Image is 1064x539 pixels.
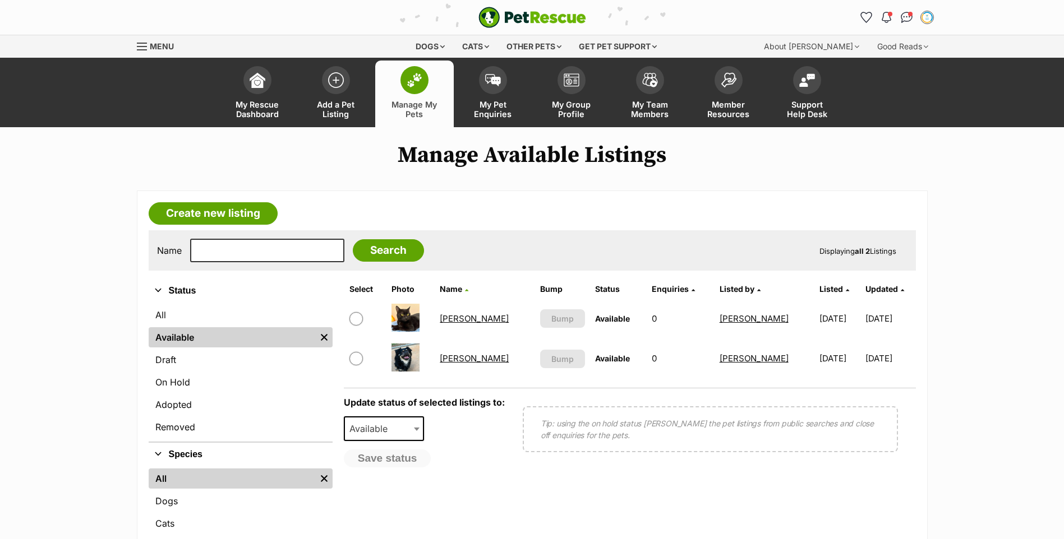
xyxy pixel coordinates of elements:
a: My Team Members [611,61,689,127]
span: Manage My Pets [389,100,440,119]
a: Conversations [898,8,916,26]
a: My Pet Enquiries [454,61,532,127]
div: Dogs [408,35,453,58]
td: [DATE] [815,299,864,338]
span: My Team Members [625,100,675,119]
a: Available [149,327,316,347]
a: Remove filter [316,327,333,347]
a: My Rescue Dashboard [218,61,297,127]
span: Support Help Desk [782,100,832,119]
img: dashboard-icon-eb2f2d2d3e046f16d808141f083e7271f6b2e854fb5c12c21221c1fb7104beca.svg [250,72,265,88]
strong: all 2 [855,247,870,255]
img: Tara Mercer profile pic [922,12,933,23]
div: About [PERSON_NAME] [756,35,867,58]
td: [DATE] [865,339,915,378]
span: Available [345,421,399,436]
span: Member Resources [703,100,754,119]
span: Menu [150,41,174,51]
span: Listed [819,284,843,294]
a: Support Help Desk [768,61,846,127]
span: Listed by [720,284,754,294]
td: [DATE] [815,339,864,378]
input: Search [353,239,424,262]
span: My Group Profile [546,100,597,119]
div: Get pet support [571,35,665,58]
td: 0 [647,299,713,338]
img: chat-41dd97257d64d25036548639549fe6c8038ab92f7586957e7f3b1b290dea8141.svg [901,12,913,23]
ul: Account quick links [858,8,936,26]
div: Status [149,303,333,442]
a: [PERSON_NAME] [720,313,789,324]
a: Adopted [149,394,333,415]
img: team-members-icon-5396bd8760b3fe7c0b43da4ab00e1e3bb1a5d9ba89233759b79545d2d3fc5d0d.svg [642,73,658,87]
th: Status [591,280,646,298]
a: [PERSON_NAME] [440,353,509,364]
img: member-resources-icon-8e73f808a243e03378d46382f2149f9095a855e16c252ad45f914b54edf8863c.svg [721,72,736,87]
img: notifications-46538b983faf8c2785f20acdc204bb7945ddae34d4c08c2a6579f10ce5e182be.svg [882,12,891,23]
button: My account [918,8,936,26]
span: Bump [551,313,574,324]
a: [PERSON_NAME] [720,353,789,364]
div: Good Reads [869,35,936,58]
a: Listed by [720,284,761,294]
a: All [149,305,333,325]
td: [DATE] [865,299,915,338]
img: pet-enquiries-icon-7e3ad2cf08bfb03b45e93fb7055b45f3efa6380592205ae92323e6603595dc1f.svg [485,74,501,86]
label: Name [157,245,182,255]
button: Status [149,284,333,298]
a: Add a Pet Listing [297,61,375,127]
button: Notifications [878,8,896,26]
a: Enquiries [652,284,695,294]
th: Select [345,280,386,298]
img: manage-my-pets-icon-02211641906a0b7f246fdf0571729dbe1e7629f14944591b6c1af311fb30b64b.svg [407,73,422,87]
span: translation missing: en.admin.listings.index.attributes.enquiries [652,284,689,294]
span: Available [595,354,630,363]
a: All [149,468,316,489]
a: Removed [149,417,333,437]
span: Name [440,284,462,294]
th: Bump [536,280,590,298]
a: Menu [137,35,182,55]
img: group-profile-icon-3fa3cf56718a62981997c0bc7e787c4b2cf8bcc04b72c1350f741eb67cf2f40e.svg [564,73,579,87]
div: Cats [454,35,497,58]
a: Member Resources [689,61,768,127]
a: Listed [819,284,849,294]
a: Cats [149,513,333,533]
th: Photo [387,280,434,298]
a: Draft [149,350,333,370]
a: Favourites [858,8,876,26]
label: Update status of selected listings to: [344,397,505,408]
button: Save status [344,449,431,467]
span: Available [344,416,425,441]
span: Bump [551,353,574,365]
span: Add a Pet Listing [311,100,361,119]
button: Species [149,447,333,462]
a: Updated [865,284,904,294]
span: Displaying Listings [819,247,896,255]
td: 0 [647,339,713,378]
img: add-pet-listing-icon-0afa8454b4691262ce3f59096e99ab1cd57d4a30225e0717b998d2c9b9846f56.svg [328,72,344,88]
a: Create new listing [149,202,278,225]
span: Available [595,314,630,323]
a: Dogs [149,491,333,511]
button: Bump [540,350,586,368]
a: [PERSON_NAME] [440,313,509,324]
img: help-desk-icon-fdf02630f3aa405de69fd3d07c3f3aa587a6932b1a1747fa1d2bba05be0121f9.svg [799,73,815,87]
button: Bump [540,309,586,328]
span: My Rescue Dashboard [232,100,283,119]
span: Updated [865,284,898,294]
a: My Group Profile [532,61,611,127]
div: Other pets [499,35,569,58]
img: logo-e224e6f780fb5917bec1dbf3a21bbac754714ae5b6737aabdf751b685950b380.svg [478,7,586,28]
a: Name [440,284,468,294]
span: My Pet Enquiries [468,100,518,119]
a: PetRescue [478,7,586,28]
a: On Hold [149,372,333,392]
a: Manage My Pets [375,61,454,127]
p: Tip: using the on hold status [PERSON_NAME] the pet listings from public searches and close off e... [541,417,880,441]
a: Remove filter [316,468,333,489]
